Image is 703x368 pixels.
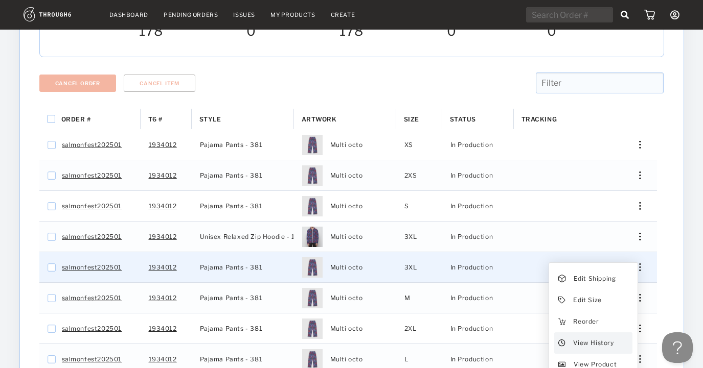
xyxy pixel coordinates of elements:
[39,222,657,252] div: Press SPACE to select this row.
[61,115,91,123] span: Order #
[149,200,177,213] a: 1934012
[62,200,122,213] a: salmonfest202501
[396,252,442,282] div: 3XL
[536,72,664,93] input: Filter
[396,283,442,313] div: M
[302,165,323,186] img: 15839_Thumb_6b0a87afaa644077b22f5c47b00840bb-5839-.png
[450,322,493,335] span: In Production
[558,275,565,283] img: icon_edit_shipping.c166e1d9.svg
[450,291,493,305] span: In Production
[573,315,599,328] span: Reorder
[39,313,657,344] div: Press SPACE to select this row.
[639,355,641,363] img: meatball_vertical.0c7b41df.svg
[450,138,493,152] span: In Production
[526,7,613,22] input: Search Order #
[39,252,657,283] div: Press SPACE to select this row.
[149,261,177,274] a: 1934012
[139,23,163,41] span: 178
[330,230,363,243] span: Multi octo
[330,322,363,335] span: Multi octo
[450,200,493,213] span: In Production
[644,10,655,20] img: icon_cart.dab5cea1.svg
[200,169,263,182] span: Pajama Pants - 381
[124,75,195,92] button: Cancel Item
[199,115,221,123] span: Style
[339,23,364,41] span: 178
[270,11,315,18] a: My Products
[450,115,477,123] span: Status
[39,283,657,313] div: Press SPACE to select this row.
[62,169,122,182] a: salmonfest202501
[246,23,256,41] span: 0
[302,318,323,339] img: 15839_Thumb_6b0a87afaa644077b22f5c47b00840bb-5839-.png
[396,130,442,160] div: XS
[200,322,263,335] span: Pajama Pants - 381
[330,169,363,182] span: Multi octo
[62,138,122,152] a: salmonfest202501
[639,141,641,149] img: meatball_vertical.0c7b41df.svg
[302,288,323,308] img: 15839_Thumb_6b0a87afaa644077b22f5c47b00840bb-5839-.png
[404,115,419,123] span: Size
[396,222,442,252] div: 3XL
[639,202,641,210] img: meatball_vertical.0c7b41df.svg
[330,200,363,213] span: Multi octo
[62,322,122,335] a: salmonfest202501
[140,80,179,86] span: Cancel Item
[149,169,177,182] a: 1934012
[396,160,442,190] div: 2XS
[62,230,122,243] a: salmonfest202501
[450,230,493,243] span: In Production
[164,11,218,18] a: Pending Orders
[450,353,493,366] span: In Production
[39,130,657,160] div: Press SPACE to select this row.
[62,291,122,305] a: salmonfest202501
[149,291,177,305] a: 1934012
[662,332,693,363] iframe: Toggle Customer Support
[149,353,177,366] a: 1934012
[233,11,255,18] a: Issues
[200,261,263,274] span: Pajama Pants - 381
[149,230,177,243] a: 1934012
[447,23,457,41] span: 0
[200,200,263,213] span: Pajama Pants - 381
[330,261,363,274] span: Multi octo
[639,171,641,179] img: meatball_vertical.0c7b41df.svg
[558,339,565,347] img: icon_view_history.9f02cf25.svg
[558,318,565,325] img: icon_add_to_cart.3722cea2.svg
[330,138,363,152] span: Multi octo
[639,263,641,271] img: meatball_vertical.0c7b41df.svg
[39,191,657,222] div: Press SPACE to select this row.
[55,80,101,86] span: Cancel Order
[330,291,363,305] span: Multi octo
[639,294,641,302] img: meatball_vertical.0c7b41df.svg
[39,160,657,191] div: Press SPACE to select this row.
[39,75,117,92] button: Cancel Order
[450,261,493,274] span: In Production
[330,353,363,366] span: Multi octo
[574,272,616,285] span: Edit Shipping
[558,297,565,304] img: icon_edititem.c998d06a.svg
[521,115,557,123] span: Tracking
[200,230,316,243] span: Unisex Relaxed Zip Hoodie - 12A_SU
[573,293,601,307] span: Edit Size
[396,191,442,221] div: S
[200,138,263,152] span: Pajama Pants - 381
[639,325,641,332] img: meatball_vertical.0c7b41df.svg
[396,313,442,344] div: 2XL
[62,353,122,366] a: salmonfest202501
[573,336,614,350] span: View History
[149,322,177,335] a: 1934012
[302,227,323,247] img: 25839_Thumb_196faa99002a4e7496724b74a4fd4c8e-5839-.png
[302,135,323,155] img: 15839_Thumb_6b0a87afaa644077b22f5c47b00840bb-5839-.png
[109,11,148,18] a: Dashboard
[200,353,263,366] span: Pajama Pants - 381
[302,257,323,278] img: 15839_Thumb_6b0a87afaa644077b22f5c47b00840bb-5839-.png
[331,11,355,18] a: Create
[149,138,177,152] a: 1934012
[547,23,557,41] span: 0
[450,169,493,182] span: In Production
[148,115,163,123] span: T6 #
[62,261,122,274] a: salmonfest202501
